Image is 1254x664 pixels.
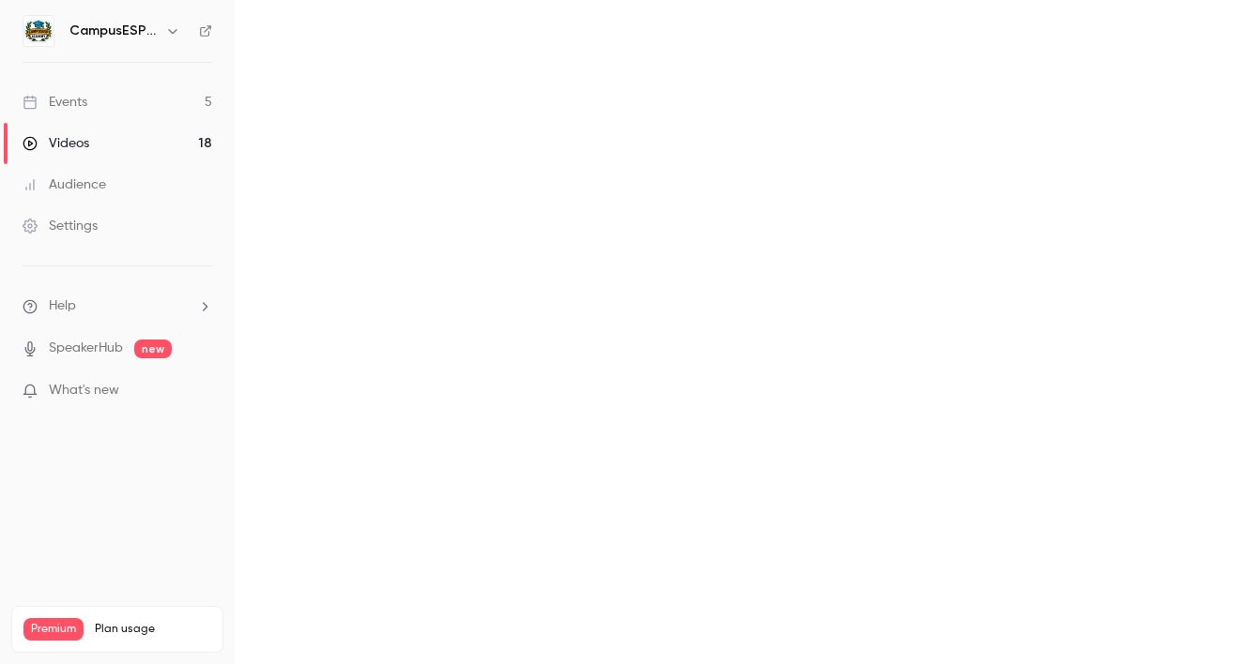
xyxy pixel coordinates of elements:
[23,93,87,112] div: Events
[23,16,54,46] img: CampusESP Academy
[49,381,119,400] span: What's new
[23,217,98,235] div: Settings
[23,296,212,316] li: help-dropdown-opener
[69,22,158,40] h6: CampusESP Academy
[49,339,123,358] a: SpeakerHub
[134,340,172,358] span: new
[23,175,106,194] div: Audience
[95,622,211,637] span: Plan usage
[49,296,76,316] span: Help
[190,383,212,400] iframe: Noticeable Trigger
[23,618,84,641] span: Premium
[23,134,89,153] div: Videos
